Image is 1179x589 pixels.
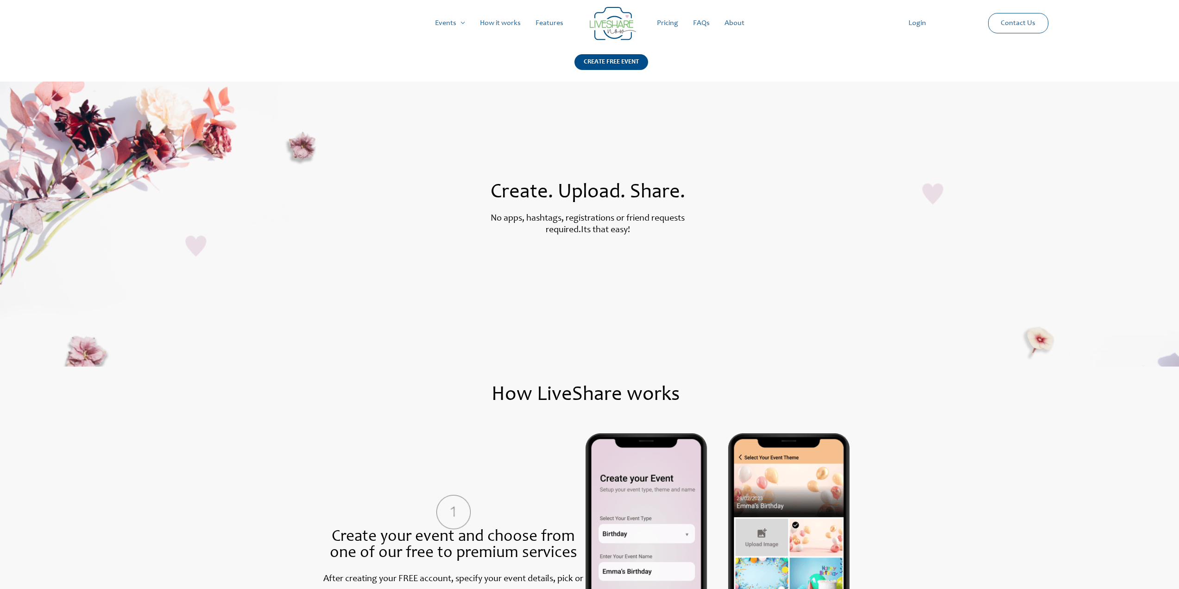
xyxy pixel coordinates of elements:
span: Create your event and choose from one of our free to premium services [330,529,577,562]
a: Pricing [649,8,686,38]
div: CREATE FREE EVENT [574,54,648,70]
img: hiw_step_one [436,495,471,529]
a: How it works [473,8,528,38]
h1: How LiveShare works [123,385,1049,405]
label: Its that easy! [581,226,630,235]
a: FAQs [686,8,717,38]
span: Create. Upload. Share. [491,183,685,203]
a: Login [901,8,933,38]
a: Features [528,8,571,38]
img: LiveShare logo - Capture & Share Event Memories [590,7,636,40]
a: CREATE FREE EVENT [574,54,648,82]
a: About [717,8,752,38]
label: No apps, hashtags, registrations or friend requests required. [491,214,685,235]
a: Events [428,8,473,38]
a: Contact Us [993,13,1043,33]
nav: Site Navigation [16,8,1163,38]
